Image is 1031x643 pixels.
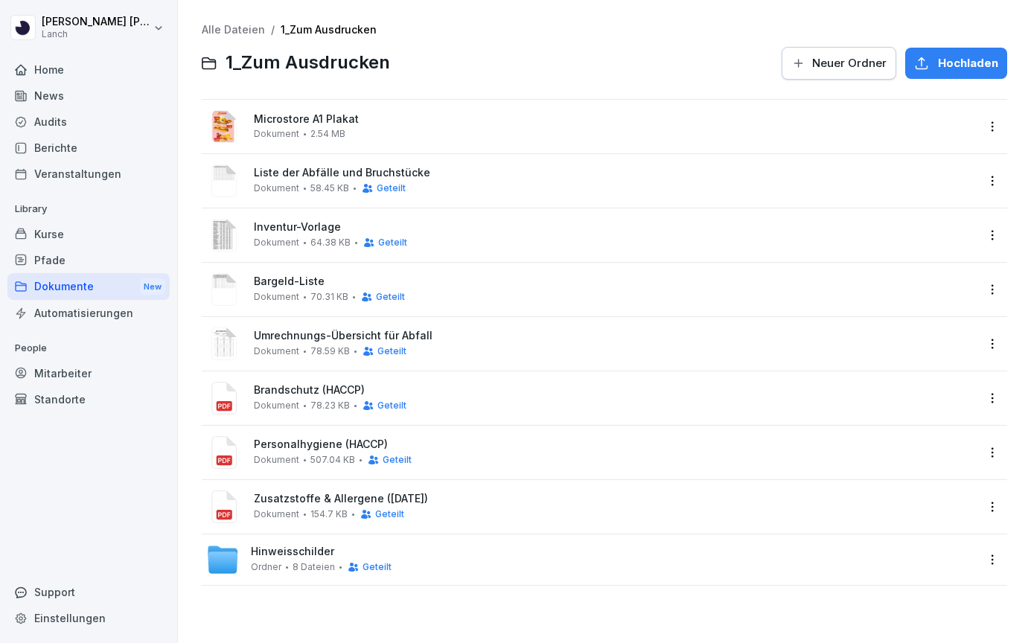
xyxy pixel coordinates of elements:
p: People [7,336,170,360]
a: Alle Dateien [202,23,265,36]
span: 78.59 KB [310,346,350,356]
span: Brandschutz (HACCP) [254,384,976,397]
span: Dokument [254,455,299,465]
span: 1_Zum Ausdrucken [226,52,390,74]
span: Hinweisschilder [251,546,334,558]
p: [PERSON_NAME] [PERSON_NAME] [42,16,150,28]
span: Dokument [254,183,299,193]
span: 507.04 KB [310,455,355,465]
span: Dokument [254,346,299,356]
span: Geteilt [377,346,406,356]
a: Pfade [7,247,170,273]
span: Dokument [254,400,299,411]
span: 78.23 KB [310,400,350,411]
span: Hochladen [938,55,998,71]
div: New [140,278,165,295]
span: Dokument [254,292,299,302]
a: News [7,83,170,109]
a: DokumenteNew [7,273,170,301]
span: 8 Dateien [293,562,335,572]
span: Geteilt [375,509,404,519]
span: Liste der Abfälle und Bruchstücke [254,167,976,179]
a: Automatisierungen [7,300,170,326]
span: Geteilt [376,292,405,302]
button: Neuer Ordner [782,47,896,80]
span: Dokument [254,237,299,248]
span: 58.45 KB [310,183,349,193]
button: Hochladen [905,48,1007,79]
span: Geteilt [383,455,412,465]
a: Berichte [7,135,170,161]
span: Geteilt [363,562,392,572]
a: Veranstaltungen [7,161,170,187]
span: Microstore A1 Plakat [254,113,976,126]
span: 2.54 MB [310,129,345,139]
a: HinweisschilderOrdner8 DateienGeteilt [206,543,976,576]
span: Bargeld-Liste [254,275,976,288]
span: Personalhygiene (HACCP) [254,438,976,451]
div: Support [7,579,170,605]
span: 64.38 KB [310,237,351,248]
span: Neuer Ordner [812,55,887,71]
span: / [271,24,275,36]
span: Geteilt [378,237,407,248]
div: Dokumente [7,273,170,301]
a: Audits [7,109,170,135]
a: Home [7,57,170,83]
span: Dokument [254,509,299,519]
span: Dokument [254,129,299,139]
a: Einstellungen [7,605,170,631]
span: Geteilt [377,400,406,411]
a: 1_Zum Ausdrucken [281,23,377,36]
span: 70.31 KB [310,292,348,302]
span: 154.7 KB [310,509,348,519]
p: Library [7,197,170,221]
span: Ordner [251,562,281,572]
a: Kurse [7,221,170,247]
p: Lanch [42,29,150,39]
span: Zusatzstoffe & Allergene ([DATE]) [254,493,976,505]
a: Mitarbeiter [7,360,170,386]
a: Standorte [7,386,170,412]
span: Geteilt [377,183,406,193]
span: Umrechnungs-Übersicht für Abfall [254,330,976,342]
span: Inventur-Vorlage [254,221,976,234]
